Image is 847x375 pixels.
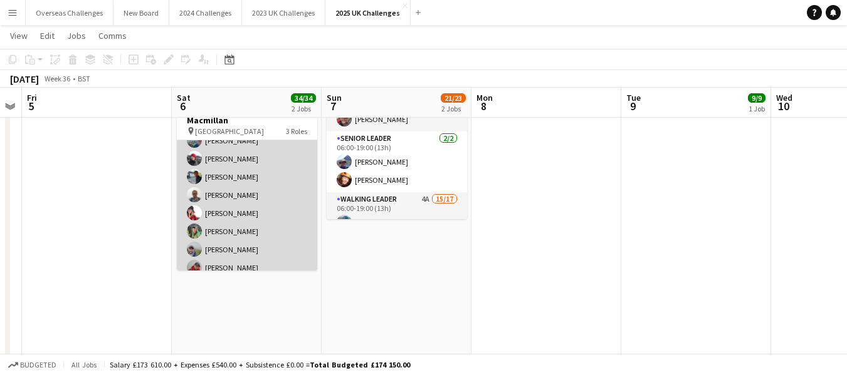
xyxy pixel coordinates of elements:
[20,361,56,369] span: Budgeted
[749,104,765,113] div: 1 Job
[62,28,91,44] a: Jobs
[177,85,317,270] app-job-card: 21:00-09:00 (12h) (Sun)25/25Snowdon at Night for Macmillan [GEOGRAPHIC_DATA]3 RolesWalking Leader...
[774,99,792,113] span: 10
[291,93,316,103] span: 34/34
[624,99,641,113] span: 9
[327,131,467,192] app-card-role: Senior Leader2/206:00-19:00 (13h)[PERSON_NAME][PERSON_NAME]
[242,1,325,25] button: 2023 UK Challenges
[26,1,113,25] button: Overseas Challenges
[441,104,465,113] div: 2 Jobs
[41,74,73,83] span: Week 36
[325,99,342,113] span: 7
[25,99,37,113] span: 5
[6,358,58,372] button: Budgeted
[325,1,411,25] button: 2025 UK Challenges
[78,74,90,83] div: BST
[27,92,37,103] span: Fri
[310,360,410,369] span: Total Budgeted £174 150.00
[475,99,493,113] span: 8
[169,1,242,25] button: 2024 Challenges
[110,360,410,369] div: Salary £173 610.00 + Expenses £540.00 + Subsistence £0.00 =
[286,126,307,136] span: 3 Roles
[113,1,169,25] button: New Board
[69,360,99,369] span: All jobs
[67,30,86,41] span: Jobs
[5,28,33,44] a: View
[10,30,28,41] span: View
[626,92,641,103] span: Tue
[327,92,342,103] span: Sun
[292,104,315,113] div: 2 Jobs
[195,126,264,136] span: [GEOGRAPHIC_DATA]
[476,92,493,103] span: Mon
[177,92,191,103] span: Sat
[35,28,60,44] a: Edit
[776,92,792,103] span: Wed
[40,30,55,41] span: Edit
[175,99,191,113] span: 6
[10,73,39,85] div: [DATE]
[327,34,467,219] app-job-card: 06:00-19:00 (13h)18/20Trek for [DATE] with [PERSON_NAME] Birchover3 RolesEvent Manager1/106:00-19...
[93,28,132,44] a: Comms
[748,93,765,103] span: 9/9
[441,93,466,103] span: 21/23
[98,30,127,41] span: Comms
